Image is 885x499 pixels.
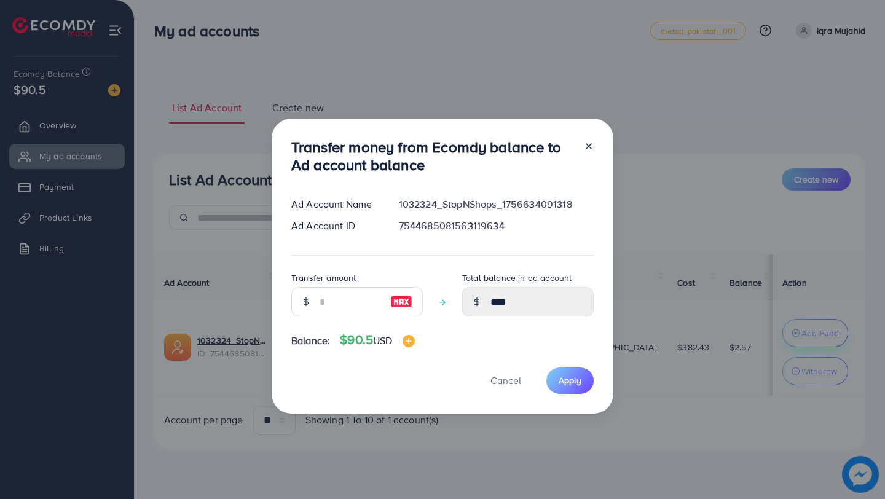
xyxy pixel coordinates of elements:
[475,367,537,394] button: Cancel
[281,219,389,233] div: Ad Account ID
[389,197,604,211] div: 1032324_StopNShops_1756634091318
[490,374,521,387] span: Cancel
[340,332,414,348] h4: $90.5
[462,272,572,284] label: Total balance in ad account
[291,272,356,284] label: Transfer amount
[559,374,581,387] span: Apply
[291,334,330,348] span: Balance:
[389,219,604,233] div: 7544685081563119634
[373,334,392,347] span: USD
[291,138,574,174] h3: Transfer money from Ecomdy balance to Ad account balance
[390,294,412,309] img: image
[546,367,594,394] button: Apply
[403,335,415,347] img: image
[281,197,389,211] div: Ad Account Name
